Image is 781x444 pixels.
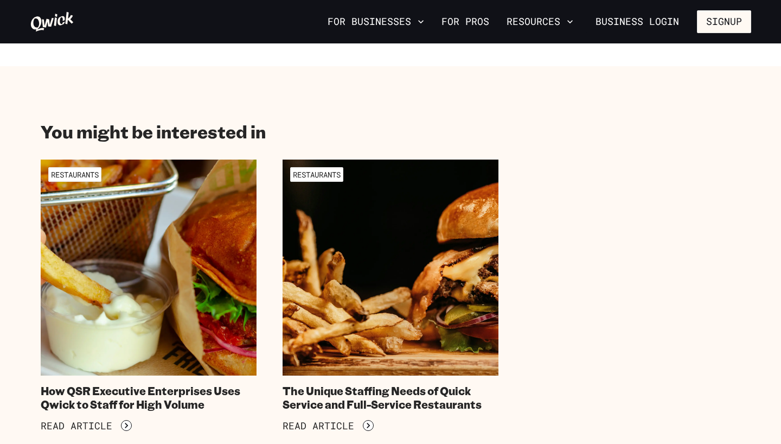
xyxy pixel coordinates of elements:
[290,167,343,182] span: Restaurants
[283,384,498,411] h4: The Unique Staffing Needs of Quick Service and Full-Service Restaurants
[48,167,101,182] span: Restaurants
[41,420,112,432] span: Read Article
[437,12,494,31] a: For Pros
[323,12,428,31] button: For Businesses
[41,384,257,411] h4: How QSR Executive Enterprises Uses Qwick to Staff for High Volume
[283,160,498,432] a: RestaurantsThe Unique Staffing Needs of Quick Service and Full-Service RestaurantsRead Article
[41,160,257,432] a: RestaurantsHow QSR Executive Enterprises Uses Qwick to Staff for High VolumeRead Article
[283,160,498,376] img: The Unique Staffing Needs of Quick Service and Full-Service Restaurants
[586,10,688,33] a: Business Login
[41,120,266,142] h2: You might be interested in
[697,10,751,33] button: Signup
[41,160,257,376] img: How QSR Executive Enterprises Uses Qwick to Staff for High Volume
[502,12,578,31] button: Resources
[283,420,354,432] span: Read Article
